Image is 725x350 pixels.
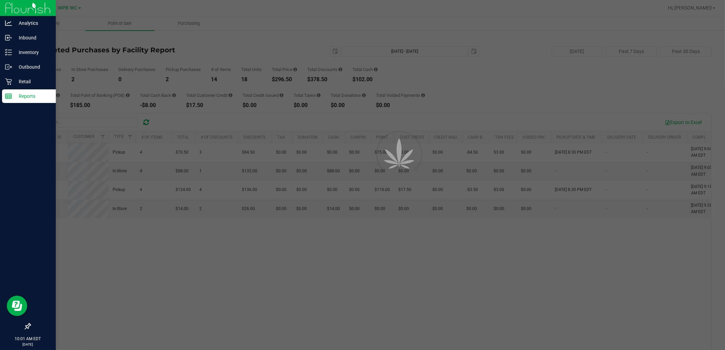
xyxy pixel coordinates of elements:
[5,20,12,27] inline-svg: Analytics
[12,77,53,86] p: Retail
[3,336,53,342] p: 10:01 AM EDT
[3,342,53,347] p: [DATE]
[12,92,53,100] p: Reports
[5,78,12,85] inline-svg: Retail
[12,48,53,56] p: Inventory
[12,63,53,71] p: Outbound
[12,34,53,42] p: Inbound
[5,49,12,56] inline-svg: Inventory
[5,34,12,41] inline-svg: Inbound
[5,64,12,70] inline-svg: Outbound
[5,93,12,100] inline-svg: Reports
[12,19,53,27] p: Analytics
[7,296,27,316] iframe: Resource center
